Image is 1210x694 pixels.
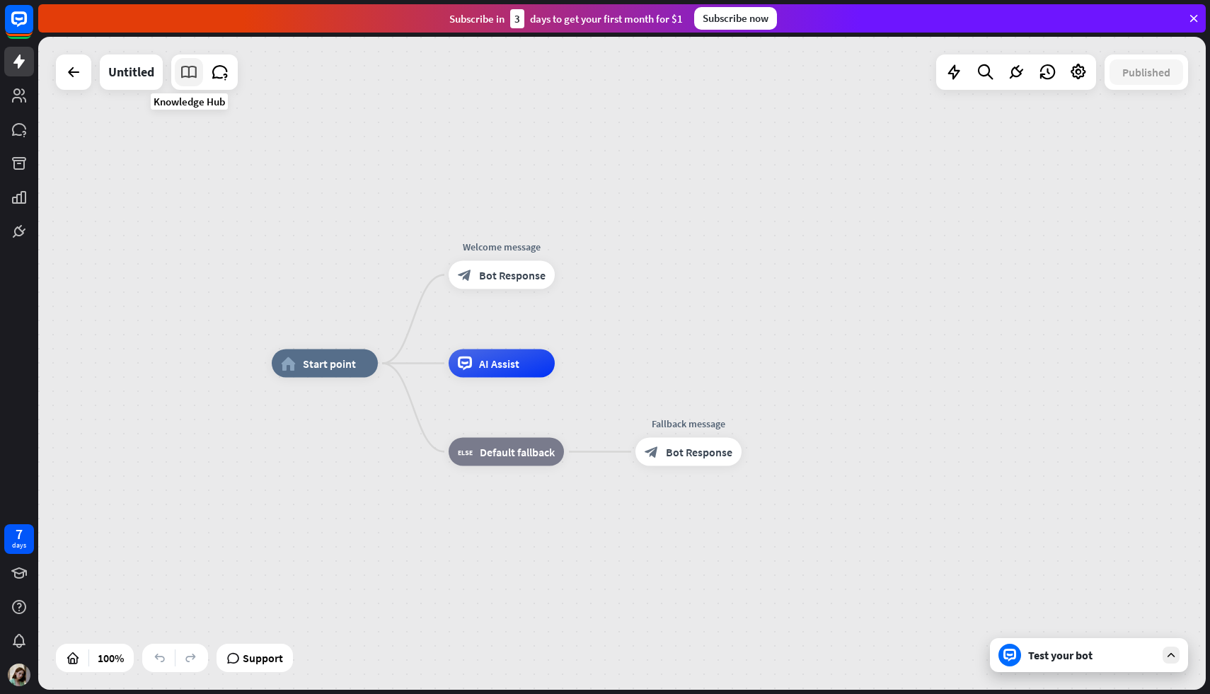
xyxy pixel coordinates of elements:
div: Subscribe now [694,7,777,30]
span: Bot Response [666,445,732,459]
i: block_bot_response [458,268,472,282]
div: Fallback message [625,417,752,431]
button: Open LiveChat chat widget [11,6,54,48]
span: Start point [303,357,356,371]
span: Default fallback [480,445,555,459]
span: Support [243,647,283,669]
div: Test your bot [1028,648,1156,662]
button: Published [1110,59,1183,85]
div: Welcome message [438,240,565,254]
span: Bot Response [479,268,546,282]
div: Untitled [108,54,154,90]
i: block_bot_response [645,445,659,459]
div: days [12,540,26,550]
div: 3 [510,9,524,28]
a: 7 days [4,524,34,554]
i: block_fallback [458,445,473,459]
div: 100% [93,647,128,669]
span: AI Assist [479,357,519,371]
i: home_2 [281,357,296,371]
div: Subscribe in days to get your first month for $1 [449,9,683,28]
div: 7 [16,528,23,540]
